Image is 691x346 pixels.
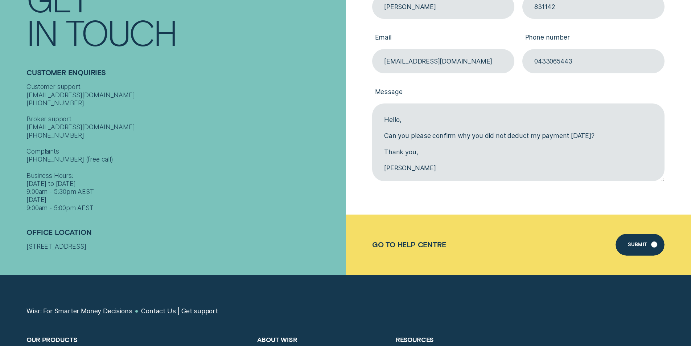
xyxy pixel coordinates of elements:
label: Message [372,81,665,103]
h2: Customer Enquiries [26,69,341,83]
h2: Office Location [26,228,341,243]
a: Wisr: For Smarter Money Decisions [26,307,132,315]
textarea: Hello, Can you please confirm why you did not deduct my payment [DATE]? Thank you, [PERSON_NAME] [372,103,665,181]
a: Contact Us | Get support [141,307,218,315]
div: In [26,15,57,49]
div: Customer support [EMAIL_ADDRESS][DOMAIN_NAME] [PHONE_NUMBER] Broker support [EMAIL_ADDRESS][DOMAI... [26,83,341,212]
div: [STREET_ADDRESS] [26,243,341,251]
button: Submit [616,234,664,256]
label: Email [372,27,514,49]
a: Go to Help Centre [372,240,446,249]
label: Phone number [522,27,665,49]
div: Touch [66,15,177,49]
